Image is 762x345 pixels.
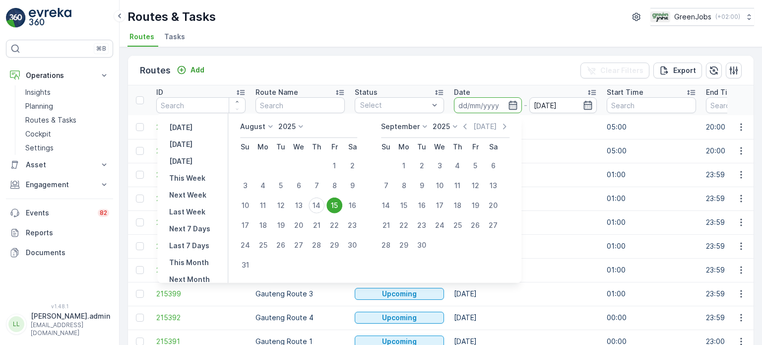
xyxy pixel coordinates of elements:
a: 215402 [156,217,246,227]
button: Asset [6,155,113,175]
div: 29 [396,237,412,253]
span: 215399 [156,289,246,299]
p: Select [360,100,429,110]
div: 16 [414,198,430,213]
div: Toggle Row Selected [136,290,144,298]
th: Tuesday [272,138,290,156]
div: 1 [326,158,342,174]
p: Routes [140,64,171,77]
p: Operations [26,70,93,80]
div: 28 [378,237,394,253]
div: 19 [467,198,483,213]
p: Add [190,65,204,75]
a: Cockpit [21,127,113,141]
td: 01:00 [602,210,701,234]
td: [DATE] [449,187,602,210]
div: 24 [237,237,253,253]
button: LL[PERSON_NAME].admin[EMAIL_ADDRESS][DOMAIN_NAME] [6,311,113,337]
p: Status [355,87,378,97]
p: Start Time [607,87,643,97]
div: 5 [467,158,483,174]
div: 16 [344,198,360,213]
div: 4 [449,158,465,174]
div: 2 [344,158,360,174]
a: Reports [6,223,113,243]
div: 24 [432,217,447,233]
p: [EMAIL_ADDRESS][DOMAIN_NAME] [31,321,110,337]
span: 215403 [156,194,246,204]
th: Sunday [236,138,254,156]
td: 01:00 [602,187,701,210]
div: 21 [309,217,324,233]
td: [DATE] [449,210,602,234]
td: [DATE] [449,139,602,163]
div: 13 [291,198,307,213]
button: Last 7 Days [165,240,213,252]
p: Reports [26,228,109,238]
td: [DATE] [449,163,602,187]
th: Monday [395,138,413,156]
div: 4 [255,178,271,194]
div: 11 [449,178,465,194]
a: Events82 [6,203,113,223]
p: Upcoming [382,289,417,299]
p: Upcoming [382,313,417,323]
a: 215392 [156,313,246,323]
div: 7 [309,178,324,194]
div: 5 [273,178,289,194]
div: 25 [449,217,465,233]
a: Settings [21,141,113,155]
span: Tasks [164,32,185,42]
div: 23 [344,217,360,233]
p: 2025 [278,122,296,132]
div: 1 [396,158,412,174]
div: 23 [414,217,430,233]
p: [DATE] [169,139,192,149]
button: Yesterday [165,122,196,134]
button: Upcoming [355,312,444,324]
p: This Month [169,258,209,268]
div: 12 [273,198,289,213]
td: 01:00 [602,234,701,258]
input: dd/mm/yyyy [454,97,522,113]
div: 10 [237,198,253,213]
span: Routes [129,32,154,42]
p: ( +02:00 ) [715,13,740,21]
p: [DATE] [169,156,192,166]
button: Next Month [165,274,214,285]
td: 01:00 [602,258,701,282]
div: 15 [396,198,412,213]
div: Toggle Row Selected [136,218,144,226]
div: 20 [485,198,501,213]
td: [DATE] [449,234,602,258]
a: 215401 [156,241,246,251]
p: Asset [26,160,93,170]
p: [PERSON_NAME].admin [31,311,110,321]
div: 11 [255,198,271,213]
div: 18 [255,217,271,233]
button: Upcoming [355,288,444,300]
div: 26 [273,237,289,253]
div: 3 [237,178,253,194]
div: 17 [237,217,253,233]
button: This Week [165,172,209,184]
div: Toggle Row Selected [136,314,144,322]
th: Friday [466,138,484,156]
p: Insights [25,87,51,97]
a: Documents [6,243,113,263]
p: 2025 [433,122,450,132]
img: logo [6,8,26,28]
th: Sunday [377,138,395,156]
th: Monday [254,138,272,156]
p: Settings [25,143,54,153]
div: 14 [378,198,394,213]
div: 28 [309,237,324,253]
button: Next 7 Days [165,223,214,235]
div: 13 [485,178,501,194]
input: Search [255,97,345,113]
div: 9 [344,178,360,194]
td: 05:00 [602,115,701,139]
p: 82 [100,209,107,217]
